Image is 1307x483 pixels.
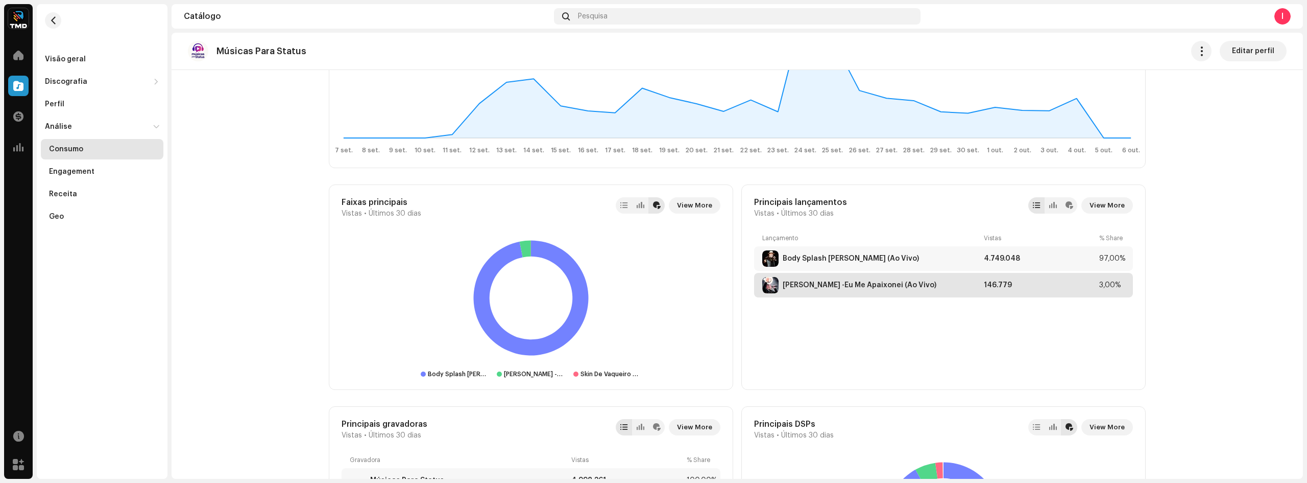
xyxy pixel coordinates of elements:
text: 18 set. [632,147,652,153]
text: 20 set. [685,147,708,153]
div: Catálogo [184,12,550,20]
div: 146.779 [984,281,1095,289]
text: 13 set. [496,147,517,153]
div: Gravadora [350,456,567,464]
span: Vistas [754,210,774,218]
div: Consumo [49,145,83,153]
text: 10 set. [415,147,435,153]
div: % Share [687,456,712,464]
span: Editar perfil [1232,41,1274,61]
text: 8 set. [362,147,380,153]
text: 26 set. [849,147,870,153]
text: 15 set. [551,147,571,153]
text: 23 set. [767,147,789,153]
re-m-nav-item: Geo [41,206,163,227]
span: Últimos 30 dias [369,210,421,218]
div: Principais lançamentos [754,197,847,208]
text: 2 out. [1013,147,1031,153]
div: Body Splash Rey Vaqueiro (Ao Vivo) [428,370,489,378]
text: 27 set. [876,147,898,153]
img: 39F1F7ED-B090-48FC-B289-D64564BC7DCE [762,250,779,267]
button: Editar perfil [1220,41,1287,61]
img: E5DCE9EE-1DF2-4D38-BAE6-09FE71453A1E [762,277,779,293]
p: Músicas Para Status [216,46,306,57]
text: 29 set. [930,147,952,153]
re-m-nav-dropdown: Análise [41,117,163,227]
div: 97,00% [1099,255,1125,263]
div: Skin De Vaqueiro Passagem De Som [580,370,642,378]
text: 12 set. [469,147,490,153]
div: Lançamento [762,234,980,242]
text: 25 set. [821,147,843,153]
span: Vistas [342,210,362,218]
text: 3 out. [1040,147,1058,153]
text: 6 out. [1122,147,1140,153]
text: 19 set. [659,147,680,153]
div: % Share [1099,234,1125,242]
span: View More [1090,417,1125,438]
span: • [777,210,779,218]
re-m-nav-item: Receita [41,184,163,204]
div: Visão geral [45,55,86,63]
div: 3,00% [1099,281,1125,289]
button: View More [669,197,720,214]
div: Rey Vaqueiro -Eu Me Apaixonei (Ao Vivo) [504,370,565,378]
re-m-nav-item: Perfil [41,94,163,114]
div: I [1274,8,1291,25]
text: 7 set. [335,147,353,153]
text: 1 out. [987,147,1003,153]
div: Análise [45,123,72,131]
text: 17 set. [605,147,625,153]
text: 14 set. [523,147,544,153]
text: 22 set. [740,147,762,153]
text: 28 set. [903,147,925,153]
div: Vistas [984,234,1095,242]
text: 4 out. [1068,147,1086,153]
text: 9 set. [389,147,407,153]
re-m-nav-item: Engagement [41,162,163,182]
div: Body Splash Rey Vaqueiro (Ao Vivo) [783,255,919,263]
div: Principais DSPs [754,419,834,429]
span: Vistas [342,431,362,440]
div: Perfil [45,100,64,108]
text: 5 out. [1095,147,1112,153]
span: View More [1090,195,1125,216]
span: Últimos 30 dias [369,431,421,440]
span: Últimos 30 dias [781,431,834,440]
text: 30 set. [957,147,979,153]
div: Geo [49,213,64,221]
text: 24 set. [794,147,816,153]
button: View More [1081,197,1133,214]
re-m-nav-item: Visão geral [41,49,163,70]
div: Vistas [571,456,683,464]
span: Vistas [754,431,774,440]
span: • [364,210,367,218]
span: Últimos 30 dias [781,210,834,218]
span: View More [677,195,712,216]
div: Principais gravadoras [342,419,427,429]
text: 11 set. [443,147,462,153]
re-m-nav-dropdown: Discografia [41,72,163,92]
re-m-nav-item: Consumo [41,139,163,159]
div: Rey Vaqueiro -Eu Me Apaixonei (Ao Vivo) [783,281,936,289]
button: View More [669,419,720,435]
button: View More [1081,419,1133,435]
div: Discografia [45,78,87,86]
span: Pesquisa [578,12,608,20]
img: fd2d8651-5fee-4cb7-bdea-9aaf4edab128 [188,41,208,61]
text: 16 set. [578,147,598,153]
img: 622bc8f8-b98b-49b5-8c6c-3a84fb01c0a0 [8,8,29,29]
div: Engagement [49,168,94,176]
text: 21 set. [713,147,734,153]
span: • [364,431,367,440]
div: Faixas principais [342,197,421,208]
div: 4.749.048 [984,255,1095,263]
span: View More [677,417,712,438]
span: • [777,431,779,440]
div: Receita [49,190,77,198]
